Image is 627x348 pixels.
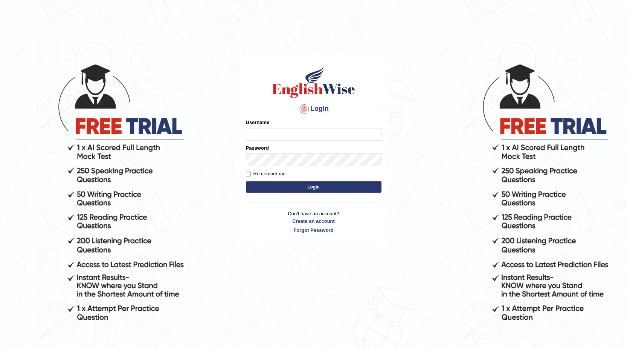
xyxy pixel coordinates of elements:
[246,170,286,178] label: Remember me
[246,144,269,152] label: Password
[246,218,381,225] a: Create an account
[246,210,381,233] p: Don't have an account?
[246,172,251,176] input: Remember me
[271,65,357,99] img: Logo of English Wise sign in for intelligent practice with AI
[246,119,270,126] label: Username
[246,181,381,193] button: Login
[246,227,381,234] a: Forgot Password
[246,103,381,115] h4: Login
